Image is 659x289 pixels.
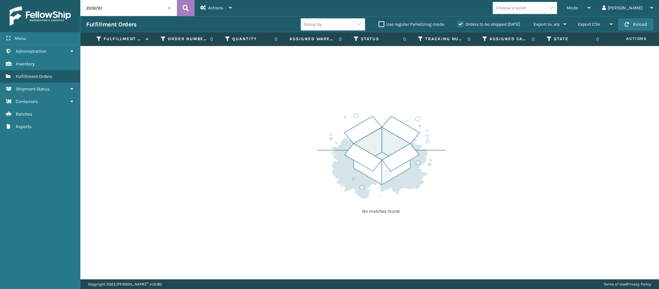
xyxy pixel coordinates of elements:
[15,36,26,41] span: Menu
[379,22,444,27] label: Use regular Palletizing mode
[458,22,520,27] label: Orders to be shipped [DATE]
[88,279,162,289] p: Copyright 2023 [PERSON_NAME]™ v 1.0.185
[567,5,578,11] span: Mode
[10,6,71,26] img: logo
[232,36,271,42] label: Quantity
[534,22,560,27] span: Export to .xls
[425,36,464,42] label: Tracking Number
[490,36,528,42] label: Assigned Carrier Service
[86,21,136,28] h3: Fulfillment Orders
[627,282,651,286] a: Privacy Policy
[16,86,50,92] span: Shipment Status
[618,19,653,30] button: Reload
[289,36,335,42] label: Assigned Warehouse
[16,61,35,67] span: Inventory
[578,22,600,27] span: Export CSV
[16,99,38,104] span: Containers
[361,36,400,42] label: Status
[554,36,593,42] label: State
[168,36,207,42] label: Order Number
[604,279,651,289] div: |
[16,111,32,117] span: Batches
[104,36,142,42] label: Fulfillment Order Id
[304,21,322,28] div: Group by
[208,5,223,11] span: Actions
[496,5,526,11] div: Choose a seller
[604,282,626,286] a: Terms of Use
[16,124,32,129] span: Reports
[606,33,651,44] span: Actions
[16,74,52,79] span: Fulfillment Orders
[16,49,46,54] span: Administration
